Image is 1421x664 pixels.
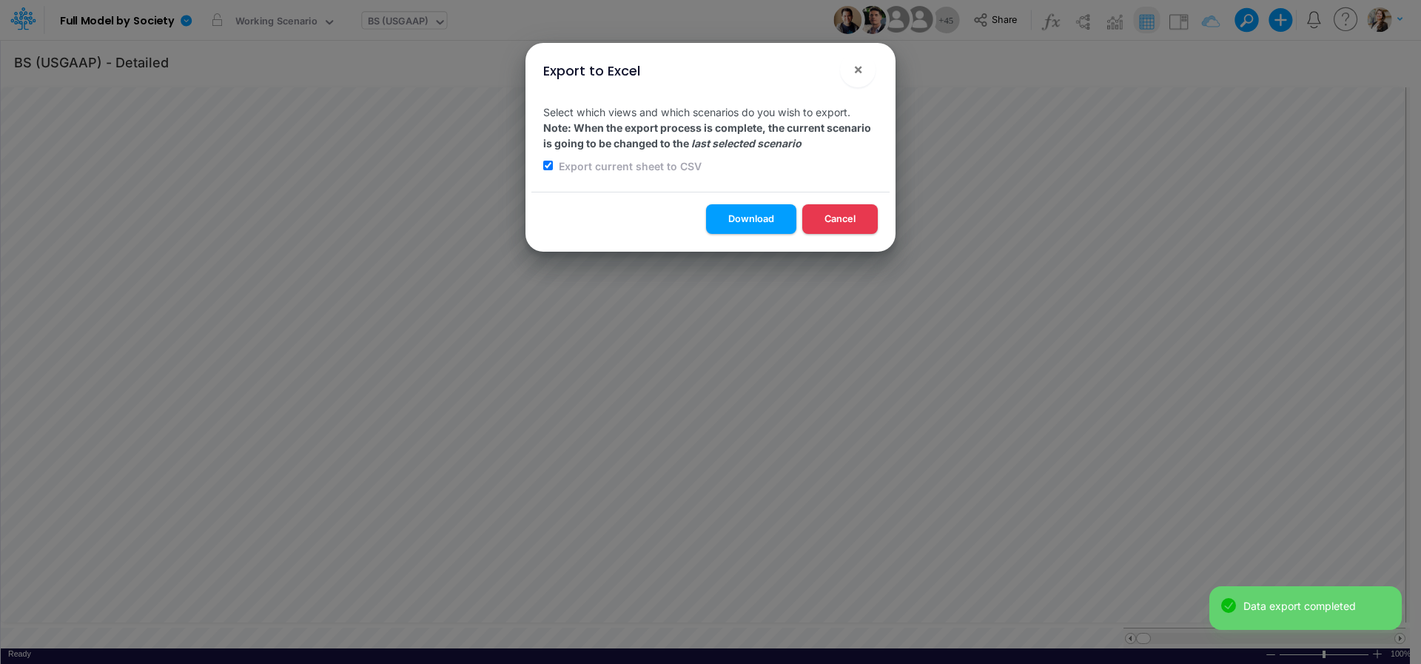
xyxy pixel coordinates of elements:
em: last selected scenario [691,137,802,150]
button: Cancel [802,204,878,233]
button: Close [840,52,876,87]
div: Data export completed [1243,598,1390,614]
span: × [853,60,863,78]
div: Select which views and which scenarios do you wish to export. [531,93,890,192]
div: Export to Excel [543,61,640,81]
button: Download [706,204,796,233]
label: Export current sheet to CSV [557,158,702,174]
strong: Note: When the export process is complete, the current scenario is going to be changed to the [543,121,871,150]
